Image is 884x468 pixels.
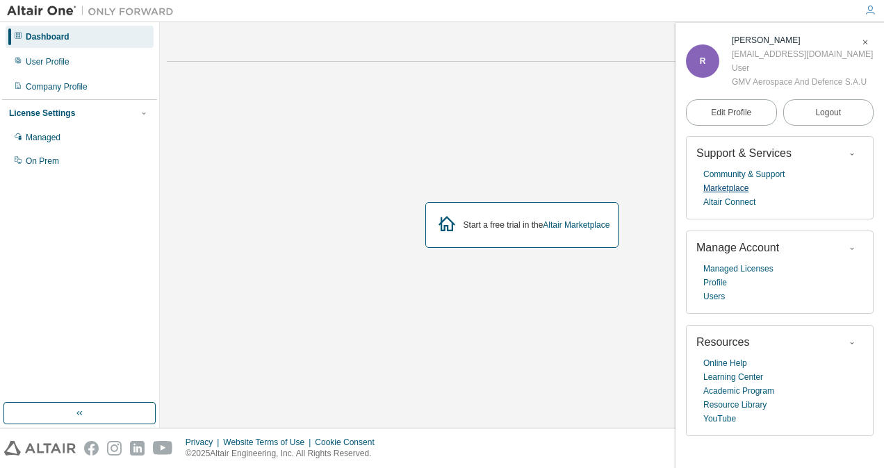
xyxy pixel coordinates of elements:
[703,262,773,276] a: Managed Licenses
[464,219,610,231] div: Start a free trial in the
[9,108,75,119] div: License Settings
[732,47,873,61] div: [EMAIL_ADDRESS][DOMAIN_NAME]
[186,448,383,460] p: © 2025 Altair Engineering, Inc. All Rights Reserved.
[4,441,76,456] img: altair_logo.svg
[703,398,767,412] a: Resource Library
[543,220,609,230] a: Altair Marketplace
[703,356,747,370] a: Online Help
[703,195,755,209] a: Altair Connect
[711,107,751,118] span: Edit Profile
[686,99,777,126] a: Edit Profile
[703,384,774,398] a: Academic Program
[26,81,88,92] div: Company Profile
[703,412,736,426] a: YouTube
[703,290,725,303] a: Users
[696,242,779,253] span: Manage Account
[26,31,69,42] div: Dashboard
[7,4,181,18] img: Altair One
[130,441,145,456] img: linkedin.svg
[153,441,173,456] img: youtube.svg
[703,181,748,195] a: Marketplace
[703,167,785,181] a: Community & Support
[732,61,873,75] div: User
[26,132,60,143] div: Managed
[26,156,59,167] div: On Prem
[696,147,792,159] span: Support & Services
[732,33,873,47] div: Rosa Muñoz Arnau
[815,106,841,119] span: Logout
[700,56,706,66] span: R
[703,370,763,384] a: Learning Center
[107,441,122,456] img: instagram.svg
[703,276,727,290] a: Profile
[315,437,382,448] div: Cookie Consent
[186,437,223,448] div: Privacy
[26,56,69,67] div: User Profile
[732,75,873,89] div: GMV Aerospace And Defence S.A.U
[223,437,315,448] div: Website Terms of Use
[696,336,749,348] span: Resources
[84,441,99,456] img: facebook.svg
[783,99,874,126] button: Logout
